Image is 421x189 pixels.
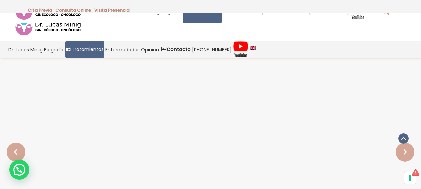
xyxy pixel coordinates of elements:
a: Tratamientos [65,41,104,58]
a: Visita Presencial [94,7,131,13]
p: - [55,6,93,15]
strong: Contacto [167,46,191,53]
span: Dr. Lucas Minig [8,46,43,53]
a: Dr. Lucas Minig [8,41,43,58]
p: - [28,6,54,15]
a: Biografía [43,41,65,58]
a: Consulta Online [55,7,91,13]
span: Biografía [44,46,65,53]
a: Contacto [160,41,191,58]
a: language english [249,41,256,58]
span: Opinión [141,46,159,53]
img: Videos Youtube Ginecología [350,3,365,20]
img: language english [250,46,256,50]
span: Tratamientos [72,46,104,53]
a: Enfermedades [104,41,140,58]
span: [PHONE_NUMBER] [192,46,232,53]
img: Videos Youtube Ginecología [233,41,248,58]
a: [PHONE_NUMBER] [191,41,232,58]
a: Opinión [140,41,160,58]
div: WhatsApp contact [9,160,29,180]
a: Videos Youtube Ginecología [232,41,249,58]
a: Cita Previa [28,7,52,13]
span: Enfermedades [105,46,140,53]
